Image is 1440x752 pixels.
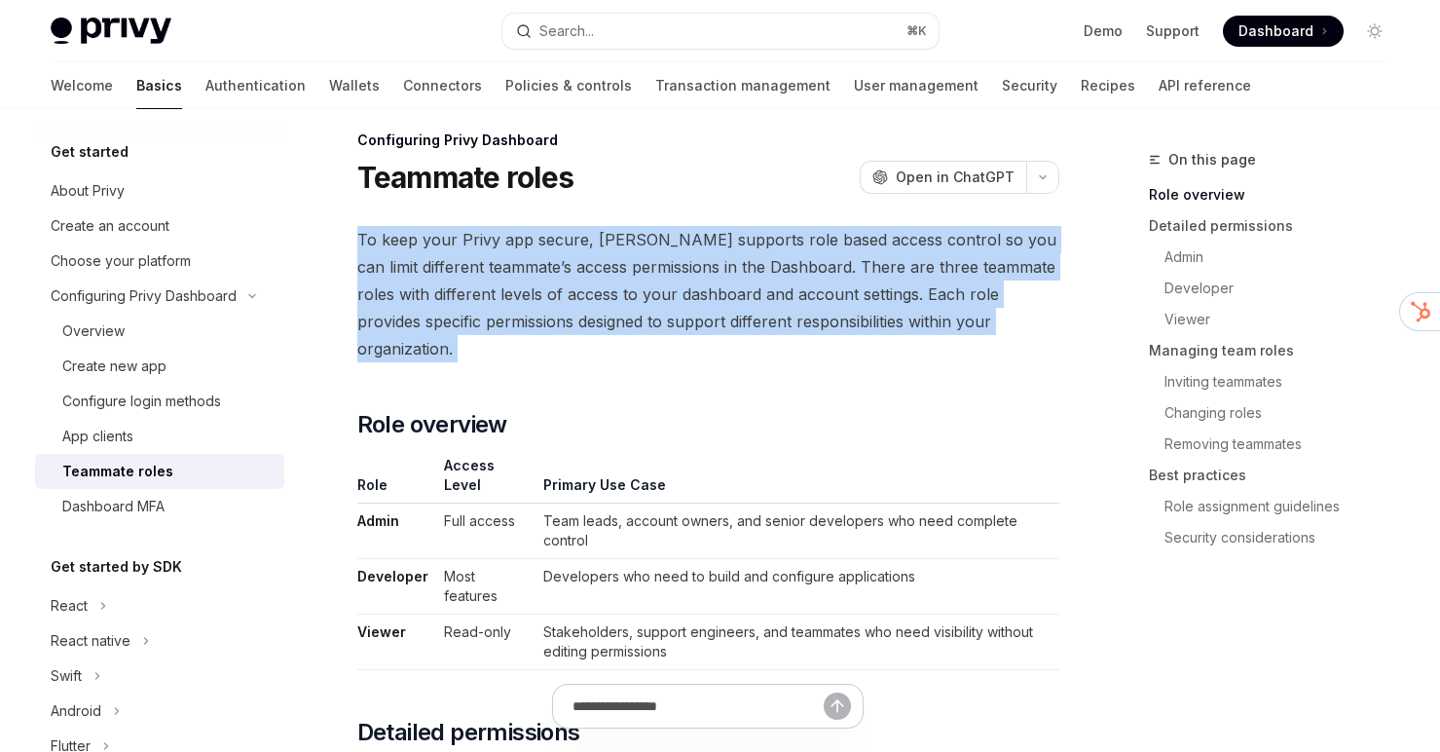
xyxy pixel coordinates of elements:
[62,425,133,448] div: App clients
[1081,62,1135,109] a: Recipes
[505,62,632,109] a: Policies & controls
[1149,304,1406,335] a: Viewer
[35,658,284,694] button: Toggle Swift section
[357,623,406,640] strong: Viewer
[62,460,173,483] div: Teammate roles
[357,226,1059,362] span: To keep your Privy app secure, [PERSON_NAME] supports role based access control so you can limit ...
[824,693,851,720] button: Send message
[357,568,428,584] strong: Developer
[35,588,284,623] button: Toggle React section
[572,685,824,728] input: Ask a question...
[357,456,436,504] th: Role
[436,615,535,670] td: Read-only
[1359,16,1390,47] button: Toggle dark mode
[35,314,284,349] a: Overview
[854,62,978,109] a: User management
[896,168,1015,187] span: Open in ChatGPT
[62,495,165,518] div: Dashboard MFA
[357,512,399,529] strong: Admin
[403,62,482,109] a: Connectors
[51,249,191,273] div: Choose your platform
[1149,491,1406,522] a: Role assignment guidelines
[51,18,171,45] img: light logo
[62,390,221,413] div: Configure login methods
[1002,62,1057,109] a: Security
[1084,21,1123,41] a: Demo
[357,160,574,195] h1: Teammate roles
[436,504,535,559] td: Full access
[502,14,939,49] button: Open search
[51,629,130,653] div: React native
[1149,460,1406,491] a: Best practices
[51,179,125,203] div: About Privy
[535,559,1058,615] td: Developers who need to build and configure applications
[655,62,831,109] a: Transaction management
[136,62,182,109] a: Basics
[1149,522,1406,553] a: Security considerations
[535,504,1058,559] td: Team leads, account owners, and senior developers who need complete control
[35,384,284,419] a: Configure login methods
[1149,366,1406,397] a: Inviting teammates
[1149,179,1406,210] a: Role overview
[51,284,237,308] div: Configuring Privy Dashboard
[906,23,927,39] span: ⌘ K
[1149,335,1406,366] a: Managing team roles
[35,489,284,524] a: Dashboard MFA
[35,623,284,658] button: Toggle React native section
[51,62,113,109] a: Welcome
[62,320,125,343] div: Overview
[535,456,1058,504] th: Primary Use Case
[35,208,284,244] a: Create an account
[62,355,166,378] div: Create new app
[35,244,284,279] a: Choose your platform
[329,62,380,109] a: Wallets
[51,594,88,618] div: React
[35,349,284,384] a: Create new app
[51,555,182,579] h5: Get started by SDK
[860,161,1026,194] button: Open in ChatGPT
[51,699,101,723] div: Android
[51,664,82,688] div: Swift
[1149,210,1406,242] a: Detailed permissions
[1168,148,1256,171] span: On this page
[35,419,284,454] a: App clients
[51,214,169,238] div: Create an account
[35,694,284,729] button: Toggle Android section
[436,559,535,615] td: Most features
[357,131,1059,150] div: Configuring Privy Dashboard
[1238,21,1313,41] span: Dashboard
[205,62,306,109] a: Authentication
[1149,273,1406,304] a: Developer
[35,279,284,314] button: Toggle Configuring Privy Dashboard section
[436,456,535,504] th: Access Level
[35,173,284,208] a: About Privy
[51,140,129,164] h5: Get started
[1223,16,1344,47] a: Dashboard
[1146,21,1200,41] a: Support
[35,454,284,489] a: Teammate roles
[1149,397,1406,429] a: Changing roles
[1149,242,1406,273] a: Admin
[535,615,1058,670] td: Stakeholders, support engineers, and teammates who need visibility without editing permissions
[539,19,594,43] div: Search...
[1149,429,1406,460] a: Removing teammates
[357,409,507,440] span: Role overview
[1159,62,1251,109] a: API reference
